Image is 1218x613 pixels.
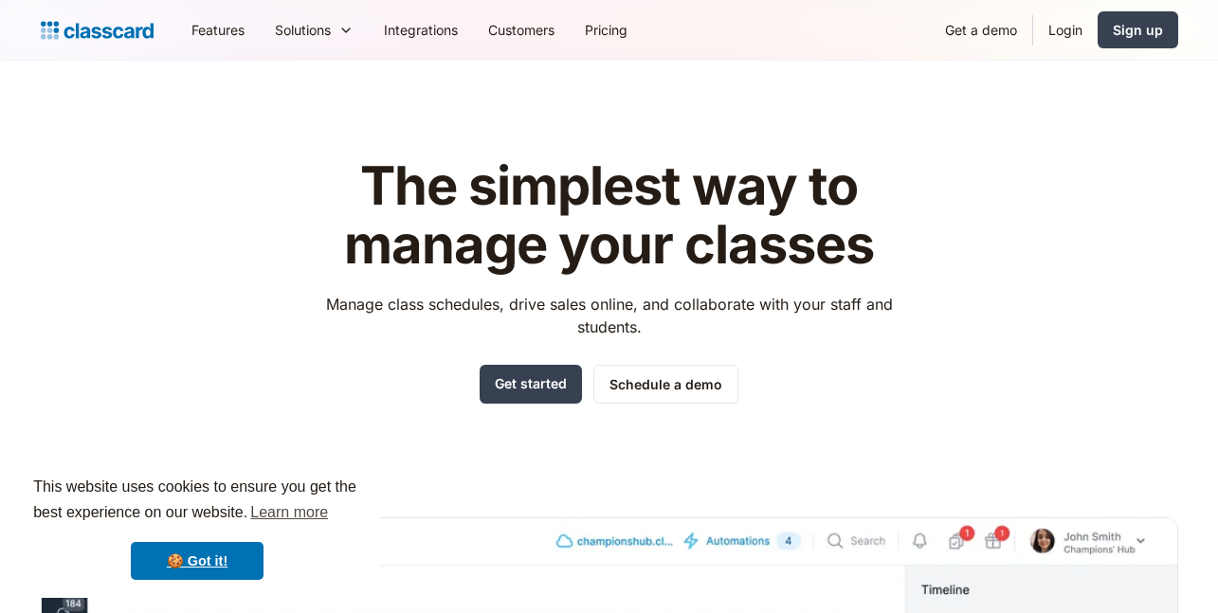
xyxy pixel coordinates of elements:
[15,458,379,598] div: cookieconsent
[369,9,473,51] a: Integrations
[33,476,361,527] span: This website uses cookies to ensure you get the best experience on our website.
[275,20,331,40] div: Solutions
[593,365,738,404] a: Schedule a demo
[480,365,582,404] a: Get started
[930,9,1032,51] a: Get a demo
[473,9,570,51] a: Customers
[247,498,331,527] a: learn more about cookies
[570,9,643,51] a: Pricing
[308,293,910,338] p: Manage class schedules, drive sales online, and collaborate with your staff and students.
[308,157,910,274] h1: The simplest way to manage your classes
[260,9,369,51] div: Solutions
[41,17,154,44] a: home
[1033,9,1098,51] a: Login
[131,542,264,580] a: dismiss cookie message
[1113,20,1163,40] div: Sign up
[176,9,260,51] a: Features
[1098,11,1178,48] a: Sign up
